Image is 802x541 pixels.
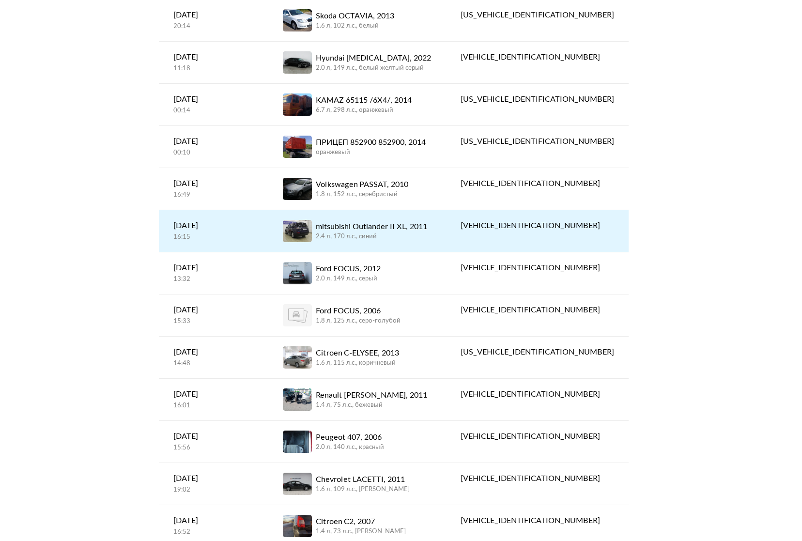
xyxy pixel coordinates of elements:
div: 16:49 [173,191,254,200]
a: ПРИЦЕП 852900 852900, 2014оранжевый [268,126,446,168]
div: Ford FOCUS, 2012 [316,263,381,275]
div: 2.0 л, 149 л.c., белый желтый серый [316,64,431,73]
div: оранжевый [316,148,426,157]
div: 1.6 л, 102 л.c., белый [316,22,394,31]
a: [DATE]15:33 [159,294,268,336]
div: 1.6 л, 109 л.c., [PERSON_NAME] [316,485,410,494]
a: mitsubishi Outlander II XL, 20112.4 л, 170 л.c., синий [268,210,446,252]
div: [DATE] [173,220,254,232]
div: [DATE] [173,178,254,189]
div: Volkswagen PASSAT, 2010 [316,179,408,190]
div: 2.0 л, 149 л.c., серый [316,275,381,283]
div: 14:48 [173,359,254,368]
div: [VEHICLE_IDENTIFICATION_NUMBER] [461,304,614,316]
div: [VEHICLE_IDENTIFICATION_NUMBER] [461,262,614,274]
a: [VEHICLE_IDENTIFICATION_NUMBER] [446,210,629,241]
div: Skoda OCTAVIA, 2013 [316,10,394,22]
div: [VEHICLE_IDENTIFICATION_NUMBER] [461,515,614,526]
div: 20:14 [173,22,254,31]
div: 1.8 л, 125 л.c., серо-голубой [316,317,401,325]
div: [VEHICLE_IDENTIFICATION_NUMBER] [461,51,614,63]
div: 1.8 л, 152 л.c., серебристый [316,190,408,199]
a: [US_VEHICLE_IDENTIFICATION_NUMBER] [446,126,629,157]
a: [VEHICLE_IDENTIFICATION_NUMBER] [446,42,629,73]
a: [DATE]15:56 [159,421,268,462]
div: [DATE] [173,431,254,442]
div: [DATE] [173,93,254,105]
div: 00:14 [173,107,254,115]
div: 19:02 [173,486,254,495]
div: mitsubishi Outlander II XL, 2011 [316,221,427,232]
div: 16:52 [173,528,254,537]
div: [VEHICLE_IDENTIFICATION_NUMBER] [461,178,614,189]
a: [DATE]19:02 [159,463,268,504]
a: Ford FOCUS, 20061.8 л, 125 л.c., серо-голубой [268,294,446,336]
a: [VEHICLE_IDENTIFICATION_NUMBER] [446,294,629,325]
div: [DATE] [173,51,254,63]
div: [US_VEHICLE_IDENTIFICATION_NUMBER] [461,346,614,358]
div: [DATE] [173,9,254,21]
a: Citroen C-ELYSEE, 20131.6 л, 115 л.c., коричневый [268,337,446,378]
div: Ford FOCUS, 2006 [316,305,401,317]
a: [DATE]16:49 [159,168,268,209]
div: [VEHICLE_IDENTIFICATION_NUMBER] [461,388,614,400]
div: Chevrolet LACETTI, 2011 [316,474,410,485]
div: 2.4 л, 170 л.c., синий [316,232,427,241]
div: [US_VEHICLE_IDENTIFICATION_NUMBER] [461,136,614,147]
div: Hyundai [MEDICAL_DATA], 2022 [316,52,431,64]
div: [DATE] [173,304,254,316]
div: 16:15 [173,233,254,242]
div: 16:01 [173,402,254,410]
div: 00:10 [173,149,254,157]
div: [DATE] [173,346,254,358]
a: [DATE]00:14 [159,84,268,125]
div: 6.7 л, 298 л.c., оранжевый [316,106,412,115]
div: 15:33 [173,317,254,326]
div: [US_VEHICLE_IDENTIFICATION_NUMBER] [461,93,614,105]
div: Citroen C-ELYSEE, 2013 [316,347,399,359]
div: 15:56 [173,444,254,452]
div: Citroen C2, 2007 [316,516,406,527]
div: [DATE] [173,262,254,274]
div: [DATE] [173,136,254,147]
div: [VEHICLE_IDENTIFICATION_NUMBER] [461,431,614,442]
div: [DATE] [173,388,254,400]
a: [VEHICLE_IDENTIFICATION_NUMBER] [446,379,629,410]
div: ПРИЦЕП 852900 852900, 2014 [316,137,426,148]
a: KAMAZ 65115 /6X4/, 20146.7 л, 298 л.c., оранжевый [268,84,446,125]
a: [VEHICLE_IDENTIFICATION_NUMBER] [446,252,629,283]
a: Peugeot 407, 20062.0 л, 140 л.c., красный [268,421,446,463]
div: Renault [PERSON_NAME], 2011 [316,389,427,401]
a: Ford FOCUS, 20122.0 л, 149 л.c., серый [268,252,446,294]
a: [VEHICLE_IDENTIFICATION_NUMBER] [446,168,629,199]
div: [DATE] [173,473,254,484]
div: 13:32 [173,275,254,284]
a: [DATE]16:01 [159,379,268,420]
div: 11:18 [173,64,254,73]
a: [US_VEHICLE_IDENTIFICATION_NUMBER] [446,337,629,368]
a: Renault [PERSON_NAME], 20111.4 л, 75 л.c., бежевый [268,379,446,420]
div: Peugeot 407, 2006 [316,432,384,443]
a: Volkswagen PASSAT, 20101.8 л, 152 л.c., серебристый [268,168,446,210]
div: [VEHICLE_IDENTIFICATION_NUMBER] [461,220,614,232]
div: [VEHICLE_IDENTIFICATION_NUMBER] [461,473,614,484]
a: [VEHICLE_IDENTIFICATION_NUMBER] [446,421,629,452]
a: [VEHICLE_IDENTIFICATION_NUMBER] [446,463,629,494]
div: 1.6 л, 115 л.c., коричневый [316,359,399,368]
div: 2.0 л, 140 л.c., красный [316,443,384,452]
div: 1.4 л, 73 л.c., [PERSON_NAME] [316,527,406,536]
a: [DATE]00:10 [159,126,268,167]
a: [DATE]11:18 [159,42,268,83]
div: 1.4 л, 75 л.c., бежевый [316,401,427,410]
a: [US_VEHICLE_IDENTIFICATION_NUMBER] [446,84,629,115]
a: Hyundai [MEDICAL_DATA], 20222.0 л, 149 л.c., белый желтый серый [268,42,446,83]
a: [DATE]16:15 [159,210,268,251]
a: [VEHICLE_IDENTIFICATION_NUMBER] [446,505,629,536]
div: KAMAZ 65115 /6X4/, 2014 [316,94,412,106]
div: [DATE] [173,515,254,526]
a: Chevrolet LACETTI, 20111.6 л, 109 л.c., [PERSON_NAME] [268,463,446,505]
a: [DATE]14:48 [159,337,268,378]
a: [DATE]13:32 [159,252,268,294]
div: [US_VEHICLE_IDENTIFICATION_NUMBER] [461,9,614,21]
